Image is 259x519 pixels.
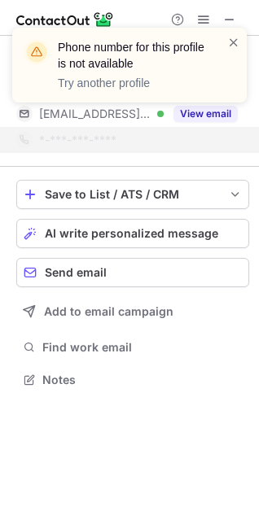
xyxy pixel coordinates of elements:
[16,10,114,29] img: ContactOut v5.3.10
[16,180,249,209] button: save-profile-one-click
[45,188,221,201] div: Save to List / ATS / CRM
[16,336,249,359] button: Find work email
[45,266,107,279] span: Send email
[16,258,249,287] button: Send email
[16,369,249,391] button: Notes
[44,305,173,318] span: Add to email campaign
[42,373,243,387] span: Notes
[45,227,218,240] span: AI write personalized message
[58,75,208,91] p: Try another profile
[58,39,208,72] header: Phone number for this profile is not available
[24,39,50,65] img: warning
[16,219,249,248] button: AI write personalized message
[16,297,249,326] button: Add to email campaign
[42,340,243,355] span: Find work email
